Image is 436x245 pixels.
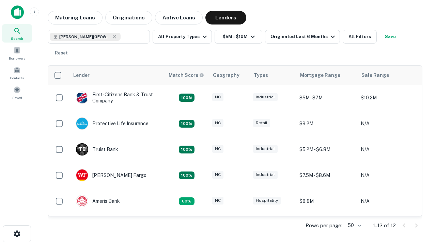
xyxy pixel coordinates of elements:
[209,66,250,85] th: Geography
[253,145,278,153] div: Industrial
[179,94,194,102] div: Matching Properties: 2, hasApolloMatch: undefined
[11,5,24,19] img: capitalize-icon.png
[179,120,194,128] div: Matching Properties: 2, hasApolloMatch: undefined
[50,46,72,60] button: Reset
[357,214,419,240] td: N/A
[105,11,152,24] button: Originations
[76,169,146,181] div: [PERSON_NAME] Fargo
[250,66,296,85] th: Types
[205,11,246,24] button: Lenders
[270,33,337,41] div: Originated Last 6 Months
[76,195,120,207] div: Ameris Bank
[357,136,419,162] td: N/A
[379,30,401,44] button: Save your search to get updates of matches that match your search criteria.
[73,71,90,79] div: Lender
[357,162,419,188] td: N/A
[357,66,419,85] th: Sale Range
[48,11,103,24] button: Maturing Loans
[169,71,204,79] div: Capitalize uses an advanced AI algorithm to match your search with the best lender. The match sco...
[296,162,357,188] td: $7.5M - $8.6M
[165,66,209,85] th: Capitalize uses an advanced AI algorithm to match your search with the best lender. The match sco...
[253,93,278,101] div: Industrial
[2,64,32,82] a: Contacts
[11,36,23,41] span: Search
[361,71,389,79] div: Sale Range
[213,71,239,79] div: Geography
[343,30,377,44] button: All Filters
[2,44,32,62] a: Borrowers
[10,75,24,81] span: Contacts
[76,118,88,129] img: picture
[76,92,88,103] img: picture
[2,83,32,102] a: Saved
[253,171,278,179] div: Industrial
[69,66,165,85] th: Lender
[253,197,281,205] div: Hospitality
[155,11,203,24] button: Active Loans
[76,169,88,181] img: picture
[179,197,194,206] div: Matching Properties: 1, hasApolloMatch: undefined
[215,30,262,44] button: $5M - $10M
[212,197,223,205] div: NC
[179,171,194,180] div: Matching Properties: 2, hasApolloMatch: undefined
[76,117,149,130] div: Protective Life Insurance
[306,222,342,230] p: Rows per page:
[296,111,357,136] td: $9.2M
[357,85,419,111] td: $10.2M
[212,145,223,153] div: NC
[300,71,340,79] div: Mortgage Range
[212,171,223,179] div: NC
[296,66,357,85] th: Mortgage Range
[296,136,357,162] td: $5.2M - $6.8M
[265,30,340,44] button: Originated Last 6 Months
[179,146,194,154] div: Matching Properties: 3, hasApolloMatch: undefined
[2,24,32,43] a: Search
[296,214,357,240] td: $9.2M
[12,95,22,100] span: Saved
[76,195,88,207] img: picture
[59,34,110,40] span: [PERSON_NAME][GEOGRAPHIC_DATA], [GEOGRAPHIC_DATA]
[169,71,203,79] h6: Match Score
[345,220,362,230] div: 50
[253,119,270,127] div: Retail
[254,71,268,79] div: Types
[357,188,419,214] td: N/A
[212,119,223,127] div: NC
[79,146,85,153] p: T B
[76,143,118,156] div: Truist Bank
[212,93,223,101] div: NC
[373,222,396,230] p: 1–12 of 12
[296,188,357,214] td: $8.8M
[9,55,25,61] span: Borrowers
[76,92,158,104] div: First-citizens Bank & Trust Company
[402,191,436,223] iframe: Chat Widget
[357,111,419,136] td: N/A
[296,85,357,111] td: $5M - $7M
[153,30,212,44] button: All Property Types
